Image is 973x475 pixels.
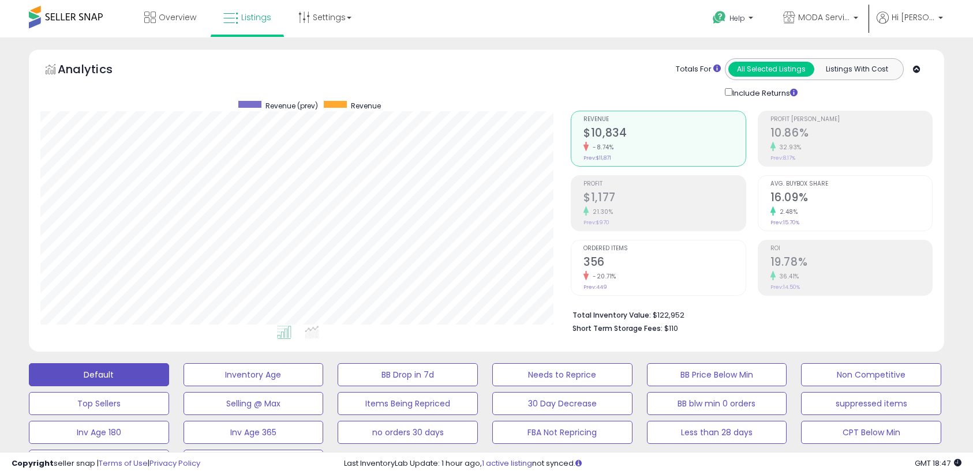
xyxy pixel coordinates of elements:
[159,12,196,23] span: Overview
[241,12,271,23] span: Listings
[703,2,765,37] a: Help
[770,219,799,226] small: Prev: 15.70%
[676,64,721,75] div: Totals For
[798,12,850,23] span: MODA Services Inc
[589,143,613,152] small: -8.74%
[29,450,169,473] button: [PERSON_NAME] Liquid.
[801,392,941,415] button: suppressed items
[583,284,607,291] small: Prev: 449
[647,421,787,444] button: Less than 28 days
[12,458,200,469] div: seller snap | |
[492,421,633,444] button: FBA Not Repricing
[770,116,932,123] span: Profit [PERSON_NAME]
[572,310,651,320] b: Total Inventory Value:
[583,126,745,142] h2: $10,834
[338,421,478,444] button: no orders 30 days
[482,458,532,469] a: 1 active listing
[770,284,800,291] small: Prev: 14.50%
[776,143,802,152] small: 32.93%
[583,116,745,123] span: Revenue
[338,392,478,415] button: Items Being Repriced
[29,363,169,386] button: Default
[770,154,795,161] small: Prev: 8.17%
[12,458,54,469] strong: Copyright
[776,272,799,281] small: 36.41%
[664,323,678,334] span: $110
[29,392,169,415] button: Top Sellers
[776,208,798,216] small: 2.48%
[583,154,611,161] small: Prev: $11,871
[338,363,478,386] button: BB Drop in 7d
[344,458,961,469] div: Last InventoryLab Update: 1 hour ago, not synced.
[149,458,200,469] a: Privacy Policy
[728,62,814,77] button: All Selected Listings
[58,61,135,80] h5: Analytics
[801,363,941,386] button: Non Competitive
[572,307,924,321] li: $122,952
[184,450,324,473] button: Only Seller No Sales
[583,191,745,206] h2: $1,177
[589,272,616,281] small: -20.71%
[770,255,932,271] h2: 19.78%
[184,421,324,444] button: Inv Age 365
[814,62,900,77] button: Listings With Cost
[712,10,727,25] i: Get Help
[647,392,787,415] button: BB blw min 0 orders
[265,101,318,111] span: Revenue (prev)
[892,12,935,23] span: Hi [PERSON_NAME]
[915,458,961,469] span: 2025-08-14 18:47 GMT
[184,392,324,415] button: Selling @ Max
[770,181,932,187] span: Avg. Buybox Share
[801,421,941,444] button: CPT Below Min
[29,421,169,444] button: Inv Age 180
[99,458,148,469] a: Terms of Use
[716,86,811,99] div: Include Returns
[589,208,613,216] small: 21.30%
[351,101,381,111] span: Revenue
[492,363,633,386] button: Needs to Reprice
[729,13,745,23] span: Help
[647,363,787,386] button: BB Price Below Min
[184,363,324,386] button: Inventory Age
[583,255,745,271] h2: 356
[583,181,745,187] span: Profit
[770,191,932,206] h2: 16.09%
[492,392,633,415] button: 30 Day Decrease
[770,246,932,252] span: ROI
[770,126,932,142] h2: 10.86%
[877,12,943,37] a: Hi [PERSON_NAME]
[583,219,609,226] small: Prev: $970
[583,246,745,252] span: Ordered Items
[572,323,663,333] b: Short Term Storage Fees:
